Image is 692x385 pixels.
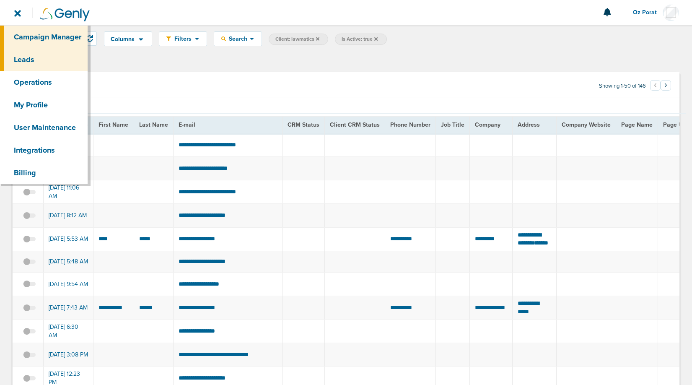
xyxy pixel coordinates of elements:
[557,116,616,133] th: Company Website
[342,36,378,43] span: Is Active: true
[40,8,90,21] img: Genly
[44,296,93,319] td: [DATE] 7:43 AM
[44,251,93,272] td: [DATE] 5:48 AM
[139,121,168,128] span: Last Name
[44,204,93,227] td: [DATE] 8:12 AM
[470,116,513,133] th: Company
[179,121,195,128] span: E-mail
[44,320,93,343] td: [DATE] 6:30 AM
[661,80,671,91] button: Go to next page
[171,35,195,42] span: Filters
[44,343,93,367] td: [DATE] 3:08 PM
[111,36,135,42] span: Columns
[98,121,128,128] span: First Name
[275,36,319,43] span: Client: lawmatics
[599,83,646,90] span: Showing 1-50 of 146
[633,10,663,16] span: Oz Porat
[436,116,470,133] th: Job Title
[44,180,93,204] td: [DATE] 11:06 AM
[44,227,93,251] td: [DATE] 5:53 AM
[226,35,250,42] span: Search
[663,121,689,128] span: Page URL
[650,81,671,91] ul: Pagination
[390,121,430,128] span: Phone Number
[325,116,385,133] th: Client CRM Status
[512,116,556,133] th: Address
[288,121,319,128] span: CRM Status
[44,272,93,296] td: [DATE] 9:54 AM
[616,116,658,133] th: Page Name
